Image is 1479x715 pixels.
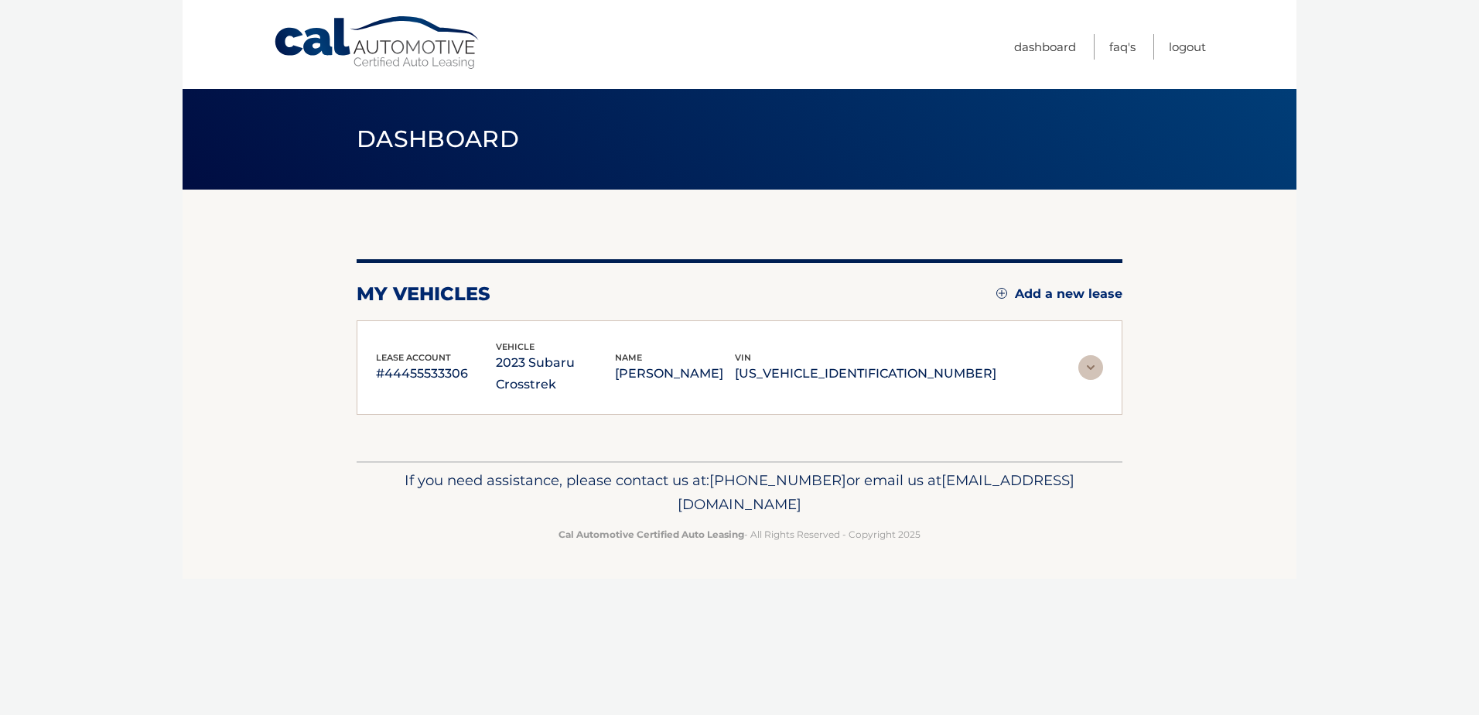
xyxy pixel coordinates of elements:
p: - All Rights Reserved - Copyright 2025 [367,526,1112,542]
p: 2023 Subaru Crosstrek [496,352,616,395]
span: [PHONE_NUMBER] [709,471,846,489]
p: [PERSON_NAME] [615,363,735,385]
img: accordion-rest.svg [1078,355,1103,380]
a: Add a new lease [996,286,1122,302]
p: If you need assistance, please contact us at: or email us at [367,468,1112,518]
p: [US_VEHICLE_IDENTIFICATION_NUMBER] [735,363,996,385]
span: vehicle [496,341,535,352]
a: Logout [1169,34,1206,60]
img: add.svg [996,288,1007,299]
a: Cal Automotive [273,15,482,70]
span: Dashboard [357,125,519,153]
a: FAQ's [1109,34,1136,60]
h2: my vehicles [357,282,490,306]
strong: Cal Automotive Certified Auto Leasing [558,529,744,540]
p: #44455533306 [376,363,496,385]
span: vin [735,352,751,363]
a: Dashboard [1014,34,1076,60]
span: name [615,352,642,363]
span: lease account [376,352,451,363]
